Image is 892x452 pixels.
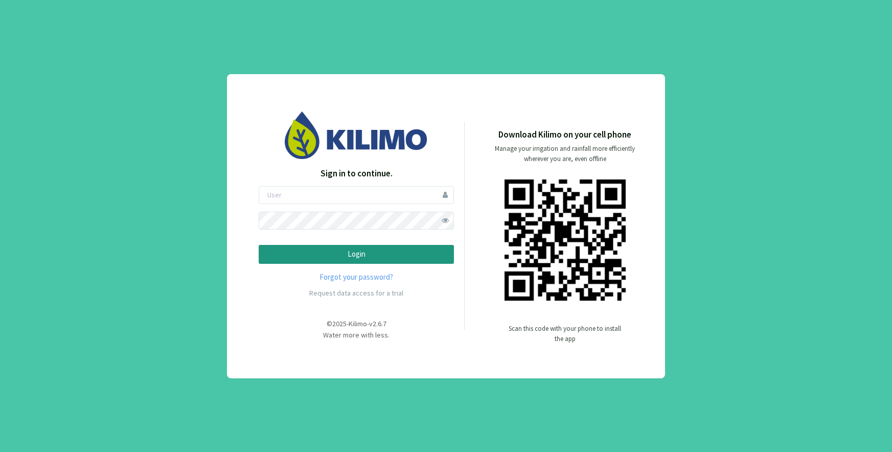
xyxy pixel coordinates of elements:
span: © [327,319,332,328]
span: v2.6.7 [369,319,386,328]
img: qr code [505,179,626,301]
a: Request data access for a trial [309,288,403,298]
span: 2025 [332,319,347,328]
p: Sign in to continue. [259,167,454,180]
span: Kilimo [349,319,367,328]
p: Scan this code with your phone to install the app [509,324,621,344]
span: - [347,319,349,328]
a: Forgot your password? [259,272,454,283]
input: User [259,186,454,204]
p: Download Kilimo on your cell phone [498,128,631,142]
button: Login [259,245,454,264]
span: - [367,319,369,328]
img: Image [285,111,428,159]
p: Login [267,248,445,260]
p: Manage your irrigation and rainfall more efficiently wherever you are, even offline [486,144,644,164]
span: Water more with less. [323,330,390,340]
